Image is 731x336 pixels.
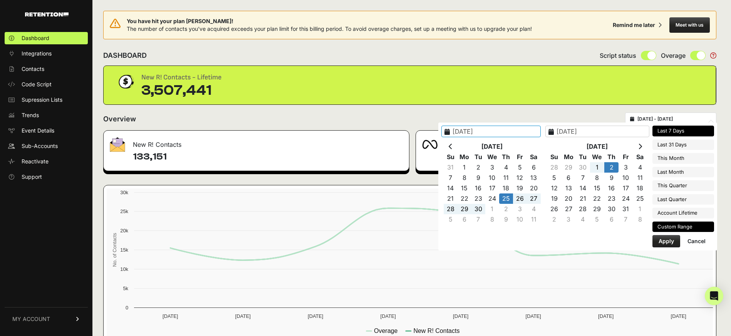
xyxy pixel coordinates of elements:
[652,180,714,191] li: This Quarter
[485,214,499,225] td: 8
[499,204,513,214] td: 2
[22,173,42,181] span: Support
[499,183,513,193] td: 18
[513,214,527,225] td: 10
[5,32,88,44] a: Dashboard
[590,152,604,162] th: We
[576,152,590,162] th: Tu
[25,12,69,17] img: Retention.com
[141,72,221,83] div: New R! Contacts - Lifetime
[547,152,562,162] th: Su
[444,152,458,162] th: Su
[576,214,590,225] td: 4
[604,152,619,162] th: Th
[103,114,136,124] h2: Overview
[453,313,468,319] text: [DATE]
[604,193,619,204] td: 23
[127,17,532,25] span: You have hit your plan [PERSON_NAME]!
[576,173,590,183] td: 7
[444,214,458,225] td: 5
[576,183,590,193] td: 14
[527,193,541,204] td: 27
[5,109,88,121] a: Trends
[633,173,647,183] td: 11
[547,162,562,173] td: 28
[22,96,62,104] span: Supression Lists
[661,51,686,60] span: Overage
[458,173,471,183] td: 8
[562,183,576,193] td: 13
[471,214,485,225] td: 7
[513,193,527,204] td: 26
[444,204,458,214] td: 28
[5,155,88,168] a: Reactivate
[600,51,636,60] span: Script status
[576,193,590,204] td: 21
[547,183,562,193] td: 12
[590,183,604,193] td: 15
[5,63,88,75] a: Contacts
[499,162,513,173] td: 4
[471,183,485,193] td: 16
[590,173,604,183] td: 8
[485,183,499,193] td: 17
[110,137,125,152] img: fa-envelope-19ae18322b30453b285274b1b8af3d052b27d846a4fbe8435d1a52b978f639a2.png
[633,152,647,162] th: Sa
[562,214,576,225] td: 3
[527,162,541,173] td: 6
[120,228,128,234] text: 20k
[513,204,527,214] td: 3
[590,193,604,204] td: 22
[652,222,714,232] li: Custom Range
[458,204,471,214] td: 29
[562,193,576,204] td: 20
[562,204,576,214] td: 27
[633,183,647,193] td: 18
[499,214,513,225] td: 9
[598,313,614,319] text: [DATE]
[527,214,541,225] td: 11
[619,214,633,225] td: 7
[652,126,714,136] li: Last 7 Days
[619,204,633,214] td: 31
[471,204,485,214] td: 30
[547,204,562,214] td: 26
[22,65,44,73] span: Contacts
[444,173,458,183] td: 7
[485,162,499,173] td: 3
[444,193,458,204] td: 21
[120,208,128,214] text: 25k
[527,173,541,183] td: 13
[5,307,88,331] a: MY ACCOUNT
[513,183,527,193] td: 19
[499,152,513,162] th: Th
[526,313,541,319] text: [DATE]
[308,313,323,319] text: [DATE]
[22,127,54,134] span: Event Details
[485,173,499,183] td: 10
[590,214,604,225] td: 5
[116,72,135,91] img: dollar-coin-05c43ed7efb7bc0c12610022525b4bbbb207c7efeef5aecc26f025e68dcafac9.png
[22,111,39,119] span: Trends
[458,193,471,204] td: 22
[163,313,178,319] text: [DATE]
[604,173,619,183] td: 9
[619,152,633,162] th: Fr
[513,162,527,173] td: 5
[458,214,471,225] td: 6
[22,50,52,57] span: Integrations
[633,162,647,173] td: 4
[576,162,590,173] td: 30
[652,235,680,247] button: Apply
[5,124,88,137] a: Event Details
[652,167,714,178] li: Last Month
[604,183,619,193] td: 16
[5,47,88,60] a: Integrations
[471,152,485,162] th: Tu
[652,153,714,164] li: This Month
[235,313,251,319] text: [DATE]
[123,286,128,291] text: 5k
[499,193,513,204] td: 25
[112,233,117,267] text: No. of Contacts
[416,131,716,154] div: Meta Audience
